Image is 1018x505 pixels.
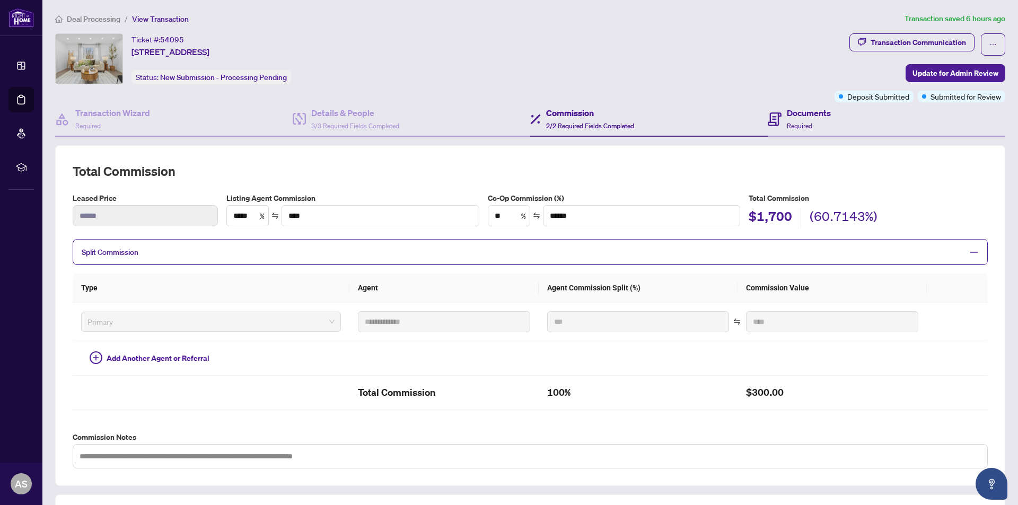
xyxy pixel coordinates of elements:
h4: Details & People [311,107,399,119]
h2: Total Commission [73,163,988,180]
span: Primary [87,314,335,330]
span: 54095 [160,35,184,45]
label: Listing Agent Commission [226,192,479,204]
th: Agent [349,273,539,303]
span: ellipsis [989,41,997,48]
span: Update for Admin Review [912,65,998,82]
h4: Commission [546,107,634,119]
h4: Documents [787,107,831,119]
div: Status: [131,70,291,84]
span: View Transaction [132,14,189,24]
th: Commission Value [738,273,927,303]
span: swap [533,212,540,219]
div: Split Commission [73,239,988,265]
label: Leased Price [73,192,218,204]
span: swap [733,318,741,325]
span: 2/2 Required Fields Completed [546,122,634,130]
span: 3/3 Required Fields Completed [311,122,399,130]
span: Split Commission [82,247,138,257]
li: / [125,13,128,25]
th: Type [73,273,349,303]
h2: (60.7143%) [810,208,877,228]
button: Transaction Communication [849,33,975,51]
span: Submitted for Review [931,91,1001,102]
h2: Total Commission [358,384,530,401]
h2: 100% [547,384,729,401]
span: Deal Processing [67,14,120,24]
img: logo [8,8,34,28]
div: Ticket #: [131,33,184,46]
span: Add Another Agent or Referral [107,352,209,364]
span: home [55,15,63,23]
button: Update for Admin Review [906,64,1005,82]
th: Agent Commission Split (%) [539,273,738,303]
h2: $300.00 [746,384,918,401]
span: New Submission - Processing Pending [160,73,287,82]
div: Transaction Communication [871,34,966,51]
label: Commission Notes [73,431,988,443]
span: Required [75,122,101,130]
h5: Total Commission [749,192,988,204]
span: plus-circle [90,351,102,364]
span: AS [15,476,28,491]
article: Transaction saved 6 hours ago [905,13,1005,25]
span: [STREET_ADDRESS] [131,46,209,58]
span: Deposit Submitted [847,91,909,102]
span: minus [969,247,979,257]
button: Open asap [976,468,1007,500]
span: Required [787,122,812,130]
h2: $1,700 [749,208,792,228]
label: Co-Op Commission (%) [488,192,741,204]
img: IMG-E12386442_1.jpg [56,34,122,84]
h4: Transaction Wizard [75,107,150,119]
button: Add Another Agent or Referral [81,350,218,367]
span: swap [271,212,279,219]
